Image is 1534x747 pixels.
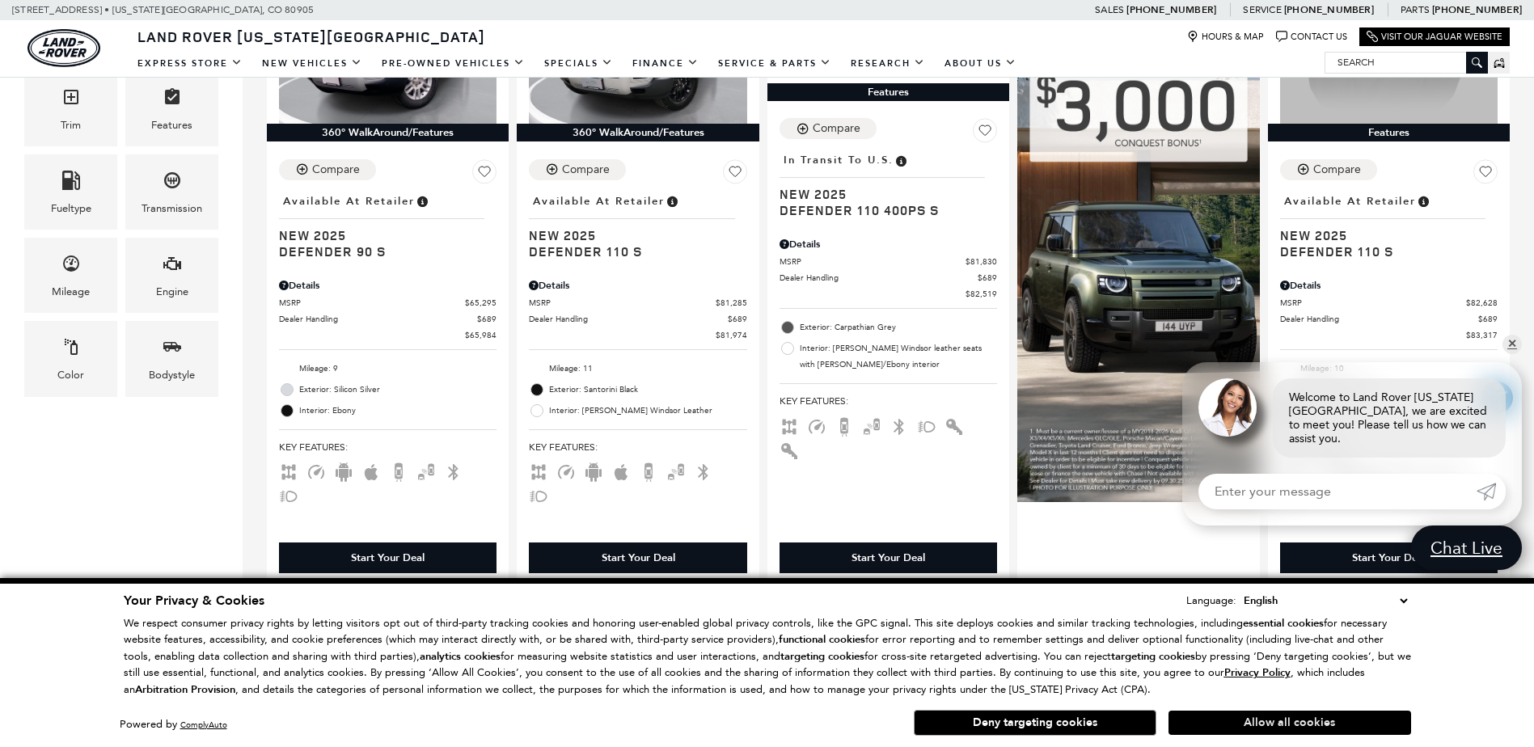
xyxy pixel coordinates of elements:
[517,124,759,141] div: 360° WalkAround/Features
[584,465,603,476] span: Android Auto
[529,278,746,293] div: Pricing Details - Defender 110 S
[124,615,1411,698] p: We respect consumer privacy rights by letting visitors opt out of third-party tracking cookies an...
[780,288,997,300] a: $82,519
[163,167,182,200] span: Transmission
[1284,3,1374,16] a: [PHONE_NUMBER]
[533,192,665,210] span: Available at Retailer
[800,319,997,336] span: Exterior: Carpathian Grey
[1466,329,1498,341] span: $83,317
[334,465,353,476] span: Android Auto
[24,321,117,396] div: ColorColor
[312,162,360,177] div: Compare
[163,83,182,116] span: Features
[415,192,429,210] span: Vehicle is in stock and ready for immediate delivery. Due to demand, availability is subject to c...
[1168,711,1411,735] button: Allow all cookies
[1268,124,1510,141] div: Features
[549,382,746,398] span: Exterior: Santorini Black
[351,551,425,565] div: Start Your Deal
[800,340,997,373] span: Interior: [PERSON_NAME] Windsor leather seats with [PERSON_NAME]/Ebony interior
[1284,192,1416,210] span: Available at Retailer
[535,49,623,78] a: Specials
[279,190,497,260] a: Available at RetailerNew 2025Defender 90 S
[279,278,497,293] div: Pricing Details - Defender 90 S
[279,297,497,309] a: MSRP $65,295
[283,192,415,210] span: Available at Retailer
[529,297,715,309] span: MSRP
[416,465,436,476] span: Blind Spot Monitor
[279,489,298,500] span: Fog Lights
[966,288,997,300] span: $82,519
[944,420,964,431] span: Interior Accents
[279,358,497,379] li: Mileage: 9
[120,720,227,730] div: Powered by
[529,465,548,476] span: AWD
[57,366,84,384] div: Color
[1280,313,1478,325] span: Dealer Handling
[24,71,117,146] div: TrimTrim
[142,200,202,217] div: Transmission
[1186,595,1236,606] div: Language:
[128,49,1026,78] nav: Main Navigation
[306,465,326,476] span: Adaptive Cruise Control
[444,465,463,476] span: Bluetooth
[556,465,576,476] span: Adaptive Cruise Control
[780,649,864,664] strong: targeting cookies
[1280,358,1498,379] li: Mileage: 10
[128,27,495,46] a: Land Rover [US_STATE][GEOGRAPHIC_DATA]
[529,438,746,456] span: Key Features :
[163,250,182,283] span: Engine
[125,321,218,396] div: BodystyleBodystyle
[252,49,372,78] a: New Vehicles
[611,465,631,476] span: Apple Car-Play
[61,83,81,116] span: Trim
[279,313,477,325] span: Dealer Handling
[1432,3,1522,16] a: [PHONE_NUMBER]
[1280,329,1498,341] a: $83,317
[708,49,841,78] a: Service & Parts
[665,192,679,210] span: Vehicle is in stock and ready for immediate delivery. Due to demand, availability is subject to c...
[529,190,746,260] a: Available at RetailerNew 2025Defender 110 S
[780,255,997,268] a: MSRP $81,830
[780,420,799,431] span: AWD
[372,49,535,78] a: Pre-Owned Vehicles
[1280,227,1485,243] span: New 2025
[361,465,381,476] span: Apple Car-Play
[163,333,182,366] span: Bodystyle
[27,29,100,67] img: Land Rover
[1111,649,1195,664] strong: targeting cookies
[279,465,298,476] span: AWD
[389,465,408,476] span: Backup Camera
[716,329,747,341] span: $81,974
[780,202,985,218] span: Defender 110 400PS S
[602,551,675,565] div: Start Your Deal
[935,49,1026,78] a: About Us
[24,238,117,313] div: MileageMileage
[780,118,877,139] button: Compare Vehicle
[529,542,746,573] div: Start Your Deal
[529,297,746,309] a: MSRP $81,285
[716,297,747,309] span: $81,285
[279,159,376,180] button: Compare Vehicle
[529,329,746,341] a: $81,974
[279,297,465,309] span: MSRP
[279,227,484,243] span: New 2025
[1477,474,1506,509] a: Submit
[780,255,966,268] span: MSRP
[1224,665,1291,680] u: Privacy Policy
[784,151,894,169] span: In Transit to U.S.
[27,29,100,67] a: land-rover
[780,272,978,284] span: Dealer Handling
[973,118,997,149] button: Save Vehicle
[135,682,235,697] strong: Arbitration Provision
[125,238,218,313] div: EngineEngine
[124,592,264,610] span: Your Privacy & Cookies
[623,49,708,78] a: Finance
[1280,297,1466,309] span: MSRP
[420,649,501,664] strong: analytics cookies
[767,83,1009,101] div: Features
[299,403,497,419] span: Interior: Ebony
[1313,162,1361,177] div: Compare
[807,420,826,431] span: Adaptive Cruise Control
[1352,551,1426,565] div: Start Your Deal
[1126,3,1216,16] a: [PHONE_NUMBER]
